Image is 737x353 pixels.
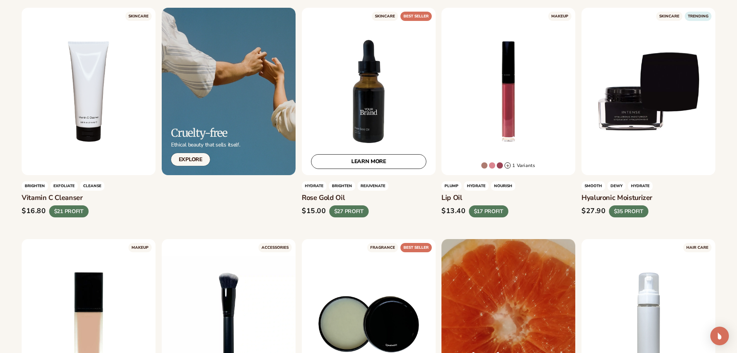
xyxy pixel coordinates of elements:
[171,141,240,148] p: Ethical beauty that sells itself.
[710,327,729,345] div: Open Intercom Messenger
[628,181,653,191] span: hydrate
[171,127,240,139] h2: Cruelty-free
[22,207,46,215] div: $16.80
[609,205,648,217] div: $35 PROFIT
[469,205,508,217] div: $17 PROFIT
[80,181,104,191] span: cleanse
[302,181,327,191] span: HYDRATE
[302,194,436,202] h3: Rose gold oil
[302,207,326,215] div: $15.00
[22,194,156,202] h3: Vitamin C Cleanser
[441,194,575,202] h3: Lip oil
[329,205,368,217] div: $27 PROFIT
[171,153,210,166] a: Explore
[49,205,89,217] div: $21 PROFIT
[491,181,515,191] span: nourish
[22,181,48,191] span: brighten
[441,181,462,191] span: Plump
[311,154,426,169] a: LEARN MORE
[357,181,388,191] span: rejuvenate
[607,181,626,191] span: dewy
[581,207,606,215] div: $27.90
[50,181,78,191] span: exfoliate
[441,207,466,215] div: $13.40
[329,181,355,191] span: Brighten
[581,181,605,191] span: Smooth
[581,194,715,202] h3: Hyaluronic moisturizer
[464,181,489,191] span: HYDRATE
